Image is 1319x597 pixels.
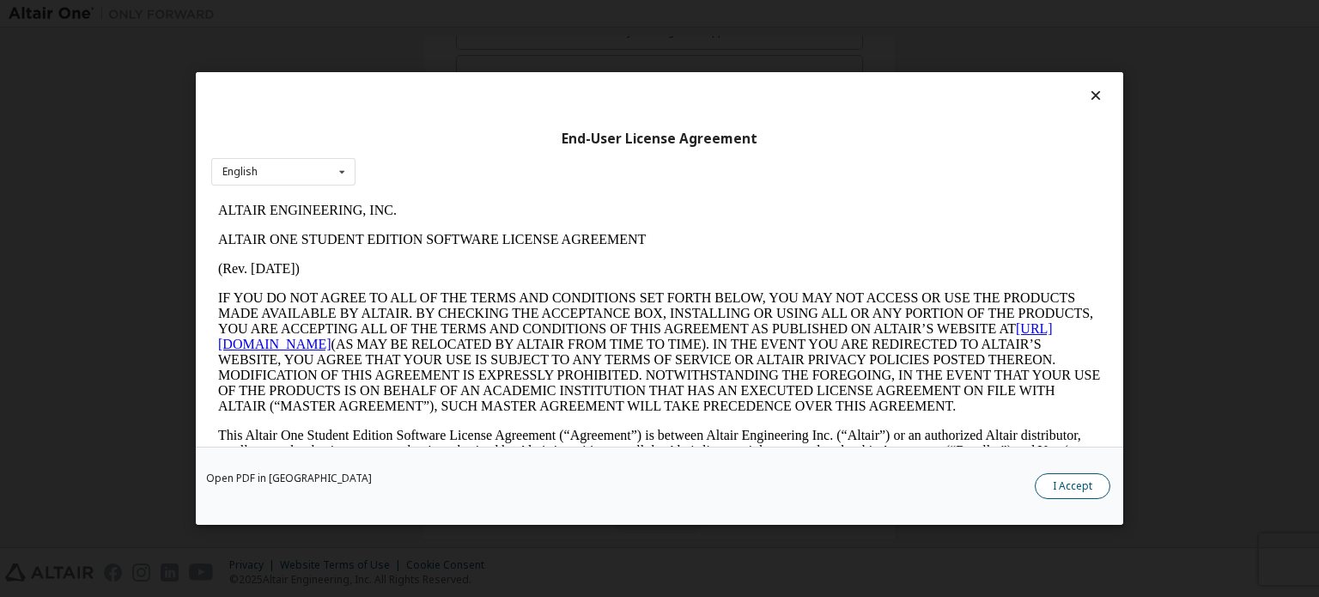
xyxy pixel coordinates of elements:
button: I Accept [1035,473,1110,499]
p: ALTAIR ONE STUDENT EDITION SOFTWARE LICENSE AGREEMENT [7,36,890,52]
div: English [222,167,258,177]
p: IF YOU DO NOT AGREE TO ALL OF THE TERMS AND CONDITIONS SET FORTH BELOW, YOU MAY NOT ACCESS OR USE... [7,94,890,218]
a: Open PDF in [GEOGRAPHIC_DATA] [206,473,372,484]
p: (Rev. [DATE]) [7,65,890,81]
a: [URL][DOMAIN_NAME] [7,125,842,155]
p: ALTAIR ENGINEERING, INC. [7,7,890,22]
div: End-User License Agreement [211,131,1108,148]
p: This Altair One Student Edition Software License Agreement (“Agreement”) is between Altair Engine... [7,232,890,294]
